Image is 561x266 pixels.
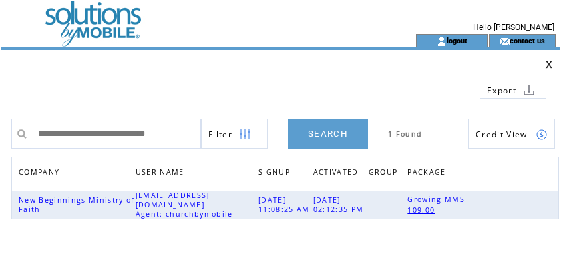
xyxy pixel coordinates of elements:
[239,119,251,149] img: filters.png
[407,164,452,183] a: PACKAGE
[388,129,422,139] span: 1 Found
[523,84,535,96] img: download.png
[19,167,63,175] a: COMPANY
[468,119,555,149] a: Credit View
[369,164,405,183] a: GROUP
[136,167,188,175] a: USER NAME
[447,36,467,45] a: logout
[407,204,441,215] a: 109.00
[258,164,293,183] span: SIGNUP
[407,195,468,204] span: Growing MMS
[208,129,232,140] span: Show filters
[19,164,63,183] span: COMPANY
[476,129,528,140] span: Show Credits View
[136,191,236,219] span: [EMAIL_ADDRESS][DOMAIN_NAME] Agent: churchbymobile
[258,167,293,175] a: SIGNUP
[19,195,135,214] span: New Beginnings Ministry of Faith
[201,119,268,149] a: Filter
[258,195,313,214] span: [DATE] 11:08:25 AM
[473,23,554,32] span: Hello [PERSON_NAME]
[487,85,516,96] span: Export to csv file
[407,164,449,183] span: PACKAGE
[313,164,362,183] span: ACTIVATED
[313,164,365,183] a: ACTIVATED
[136,164,188,183] span: USER NAME
[369,164,401,183] span: GROUP
[313,195,367,214] span: [DATE] 02:12:35 PM
[437,36,447,47] img: account_icon.gif
[288,119,368,149] a: SEARCH
[500,36,510,47] img: contact_us_icon.gif
[510,36,545,45] a: contact us
[407,205,438,215] span: 109.00
[480,79,546,99] a: Export
[536,129,548,141] img: credits.png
